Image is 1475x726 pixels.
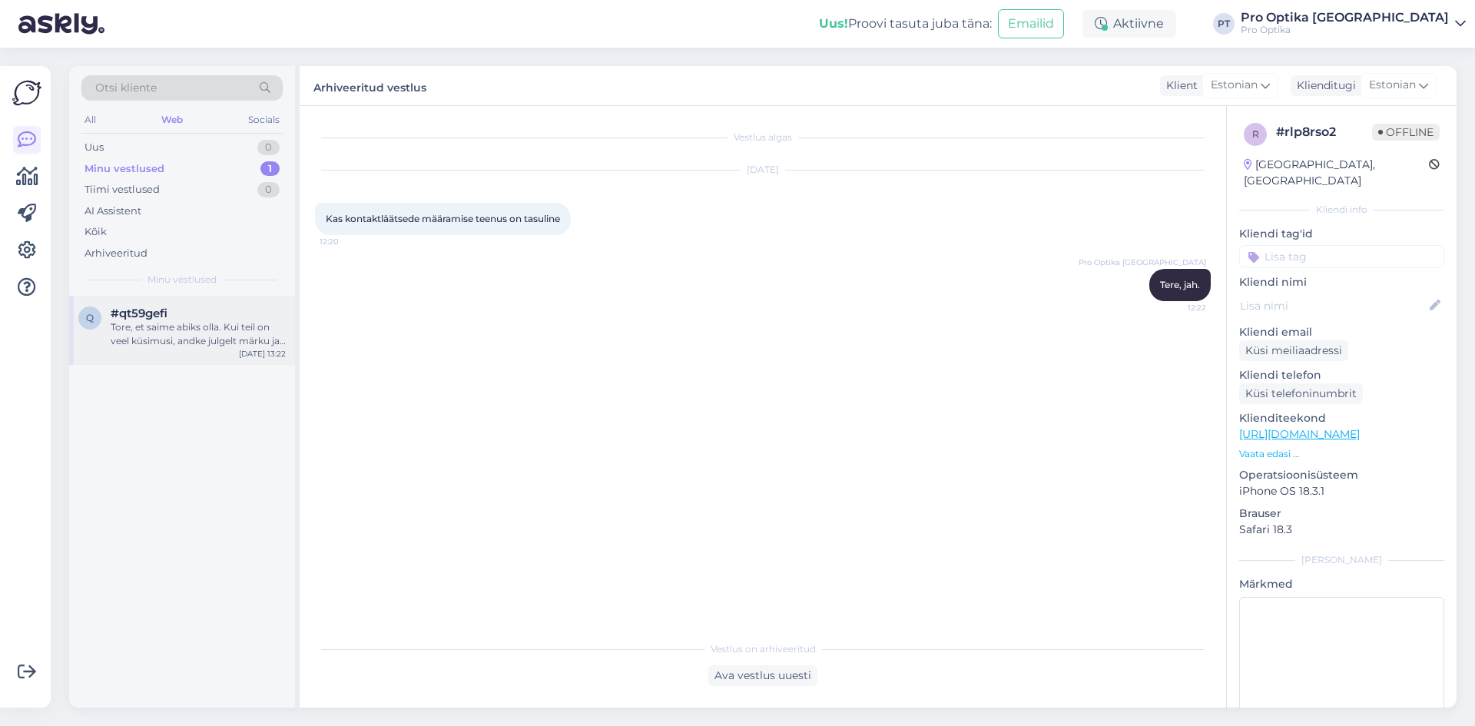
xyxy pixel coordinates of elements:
a: [URL][DOMAIN_NAME] [1239,427,1360,441]
div: Kliendi info [1239,203,1444,217]
div: [PERSON_NAME] [1239,553,1444,567]
p: Kliendi telefon [1239,367,1444,383]
div: Proovi tasuta juba täna: [819,15,992,33]
div: Pro Optika [GEOGRAPHIC_DATA] [1241,12,1449,24]
div: # rlp8rso2 [1276,123,1372,141]
span: Minu vestlused [147,273,217,287]
p: Operatsioonisüsteem [1239,467,1444,483]
span: Offline [1372,124,1440,141]
p: Kliendi tag'id [1239,226,1444,242]
span: q [86,312,94,323]
div: Ava vestlus uuesti [708,665,817,686]
p: Vaata edasi ... [1239,447,1444,461]
div: 0 [257,182,280,197]
span: Vestlus on arhiveeritud [711,642,816,656]
span: Estonian [1369,77,1416,94]
div: Tiimi vestlused [85,182,160,197]
span: 12:20 [320,236,377,247]
div: Socials [245,110,283,130]
div: Küsi meiliaadressi [1239,340,1348,361]
span: 12:22 [1149,302,1206,313]
span: Kas kontaktläätsede määramise teenus on tasuline [326,213,560,224]
div: 1 [260,161,280,177]
input: Lisa nimi [1240,297,1427,314]
span: Pro Optika [GEOGRAPHIC_DATA] [1079,257,1206,268]
div: Klient [1160,78,1198,94]
b: Uus! [819,16,848,31]
div: PT [1213,13,1235,35]
span: #qt59gefi [111,307,167,320]
span: Otsi kliente [95,80,157,96]
div: Minu vestlused [85,161,164,177]
span: Estonian [1211,77,1258,94]
span: r [1252,128,1259,140]
p: iPhone OS 18.3.1 [1239,483,1444,499]
div: 0 [257,140,280,155]
div: [DATE] [315,163,1211,177]
div: Tore, et saime abiks olla. Kui teil on veel küsimusi, andke julgelt märku ja aitame hea meelega. [111,320,286,348]
p: Kliendi email [1239,324,1444,340]
a: Pro Optika [GEOGRAPHIC_DATA]Pro Optika [1241,12,1466,36]
p: Klienditeekond [1239,410,1444,426]
div: Kõik [85,224,107,240]
button: Emailid [998,9,1064,38]
div: [DATE] 13:22 [239,348,286,360]
p: Safari 18.3 [1239,522,1444,538]
div: Pro Optika [1241,24,1449,36]
div: Web [158,110,186,130]
div: [GEOGRAPHIC_DATA], [GEOGRAPHIC_DATA] [1244,157,1429,189]
div: Vestlus algas [315,131,1211,144]
p: Brauser [1239,506,1444,522]
img: Askly Logo [12,78,41,108]
div: Klienditugi [1291,78,1356,94]
div: Arhiveeritud [85,246,147,261]
div: Küsi telefoninumbrit [1239,383,1363,404]
div: Aktiivne [1082,10,1176,38]
input: Lisa tag [1239,245,1444,268]
label: Arhiveeritud vestlus [313,75,426,96]
div: All [81,110,99,130]
span: Tere, jah. [1160,279,1200,290]
p: Kliendi nimi [1239,274,1444,290]
div: AI Assistent [85,204,141,219]
p: Märkmed [1239,576,1444,592]
div: Uus [85,140,104,155]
